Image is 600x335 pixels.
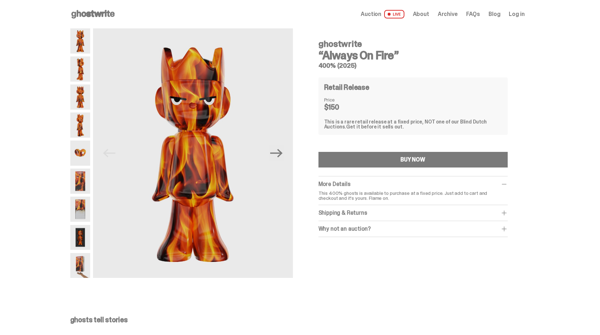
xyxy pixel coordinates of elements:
img: Always-On-Fire---Website-Archive.2497X.png [70,225,90,250]
span: Auction [361,11,381,17]
button: Next [269,145,284,161]
p: ghosts tell stories [70,316,525,323]
img: Always-On-Fire---Website-Archive.2487X.png [70,84,90,110]
div: Shipping & Returns [318,209,508,216]
div: This is a rare retail release at a fixed price, NOT one of our Blind Dutch Auctions. [324,119,502,129]
dd: $150 [324,104,360,111]
img: Always-On-Fire---Website-Archive.2489X.png [70,112,90,138]
a: Archive [438,11,458,17]
h4: Retail Release [324,84,369,91]
button: BUY NOW [318,152,508,167]
h4: ghostwrite [318,40,508,48]
a: Log in [509,11,524,17]
p: This 400% ghosts is available to purchase at a fixed price. Just add to cart and checkout and it'... [318,191,508,201]
img: Always-On-Fire---Website-Archive.2490X.png [70,141,90,166]
a: Blog [489,11,500,17]
dt: Price [324,97,360,102]
img: Always-On-Fire---Website-Archive.2484X.png [93,28,293,278]
a: About [413,11,429,17]
div: Why not an auction? [318,225,508,232]
img: Always-On-Fire---Website-Archive.2522XX.png [70,253,90,278]
a: FAQs [466,11,480,17]
img: Always-On-Fire---Website-Archive.2485X.png [70,56,90,82]
span: LIVE [384,10,404,18]
img: Always-On-Fire---Website-Archive.2491X.png [70,169,90,194]
img: Always-On-Fire---Website-Archive.2494X.png [70,197,90,222]
h3: “Always On Fire” [318,50,508,61]
a: Auction LIVE [361,10,404,18]
span: More Details [318,180,350,188]
span: Get it before it sells out. [346,123,404,130]
h5: 400% (2025) [318,62,508,69]
img: Always-On-Fire---Website-Archive.2484X.png [70,28,90,54]
div: BUY NOW [400,157,425,163]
